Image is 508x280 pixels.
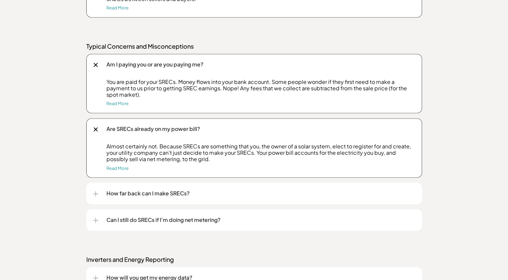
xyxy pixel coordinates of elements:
p: Almost certainly not. Because SRECs are something that you, the owner of a solar system, elect to... [106,143,415,162]
p: You are paid for your SRECs. Money flows into your bank account. Some people wonder if they first... [106,79,415,98]
a: Read More [106,166,129,171]
p: Inverters and Energy Reporting [86,255,422,264]
p: Typical Concerns and Misconceptions [86,42,422,50]
a: Read More [106,101,129,106]
a: Read More [106,5,129,10]
p: Am I paying you or are you paying me? [106,60,415,68]
p: Are SRECs already on my power bill? [106,125,415,133]
p: How far back can I make SRECs? [106,189,415,197]
p: Can I still do SRECs if I'm doing net metering? [106,216,415,224]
